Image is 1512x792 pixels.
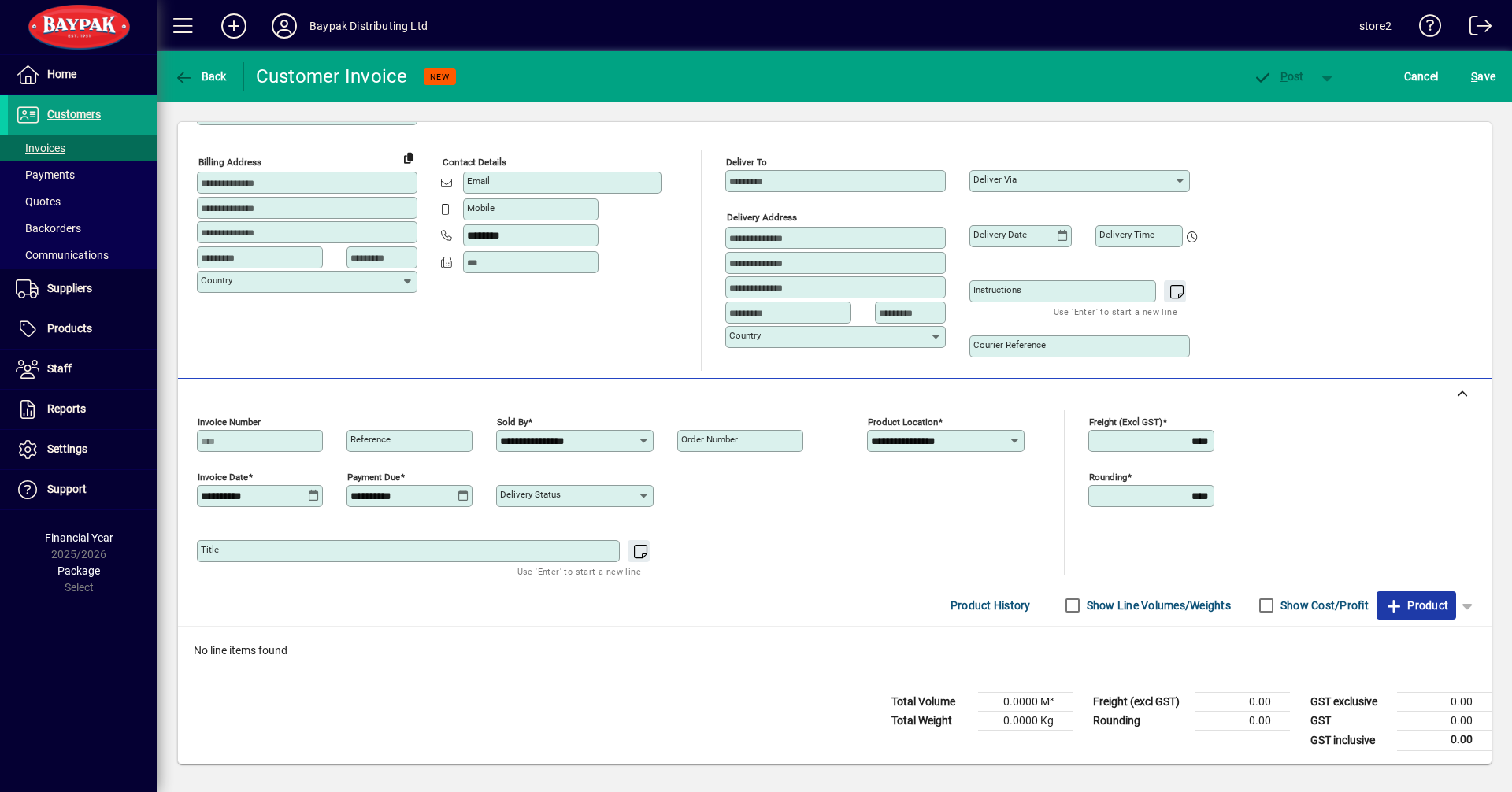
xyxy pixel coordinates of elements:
[198,472,248,483] mat-label: Invoice date
[1089,472,1127,483] mat-label: Rounding
[1303,712,1397,731] td: GST
[16,222,81,235] span: Backorders
[1384,593,1448,618] span: Product
[178,627,1492,675] div: No line items found
[8,309,157,349] a: Products
[868,416,938,427] mat-label: Product location
[1085,712,1195,731] td: Rounding
[1397,712,1492,731] td: 0.00
[396,145,421,170] button: Copy to Delivery address
[497,416,528,427] mat-label: Sold by
[500,489,561,500] mat-label: Delivery status
[259,12,309,40] button: Profile
[16,142,65,154] span: Invoices
[973,174,1017,185] mat-label: Deliver via
[884,712,978,731] td: Total Weight
[973,284,1021,295] mat-label: Instructions
[47,442,87,455] span: Settings
[973,229,1027,240] mat-label: Delivery date
[8,269,157,309] a: Suppliers
[944,591,1037,620] button: Product History
[16,195,61,208] span: Quotes
[1458,3,1492,54] a: Logout
[1089,416,1162,427] mat-label: Freight (excl GST)
[57,564,100,577] span: Package
[8,242,157,268] a: Communications
[726,157,767,168] mat-label: Deliver To
[1303,731,1397,750] td: GST inclusive
[16,249,109,261] span: Communications
[45,531,113,544] span: Financial Year
[1054,302,1177,320] mat-hint: Use 'Enter' to start a new line
[8,430,157,469] a: Settings
[174,70,227,83] span: Back
[8,55,157,94] a: Home
[729,330,761,341] mat-label: Country
[198,416,261,427] mat-label: Invoice number
[1084,598,1231,613] label: Show Line Volumes/Weights
[1467,62,1499,91] button: Save
[1195,693,1290,712] td: 0.00
[951,593,1031,618] span: Product History
[1195,712,1290,731] td: 0.00
[467,176,490,187] mat-label: Email
[8,350,157,389] a: Staff
[1397,693,1492,712] td: 0.00
[1407,3,1442,54] a: Knowledge Base
[1277,598,1369,613] label: Show Cost/Profit
[681,434,738,445] mat-label: Order number
[978,693,1073,712] td: 0.0000 M³
[256,64,408,89] div: Customer Invoice
[1404,64,1439,89] span: Cancel
[47,68,76,80] span: Home
[347,472,400,483] mat-label: Payment due
[973,339,1046,350] mat-label: Courier Reference
[47,282,92,294] span: Suppliers
[157,62,244,91] app-page-header-button: Back
[47,108,101,120] span: Customers
[8,188,157,215] a: Quotes
[16,168,75,181] span: Payments
[1359,13,1392,39] div: store2
[1303,693,1397,712] td: GST exclusive
[1397,731,1492,750] td: 0.00
[1280,70,1288,83] span: P
[8,390,157,429] a: Reports
[1400,62,1443,91] button: Cancel
[978,712,1073,731] td: 0.0000 Kg
[47,483,87,495] span: Support
[430,72,450,82] span: NEW
[201,544,219,555] mat-label: Title
[8,135,157,161] a: Invoices
[170,62,231,91] button: Back
[8,161,157,188] a: Payments
[209,12,259,40] button: Add
[201,275,232,286] mat-label: Country
[1471,70,1477,83] span: S
[350,434,391,445] mat-label: Reference
[884,693,978,712] td: Total Volume
[1085,693,1195,712] td: Freight (excl GST)
[517,562,641,580] mat-hint: Use 'Enter' to start a new line
[47,402,86,415] span: Reports
[47,362,72,375] span: Staff
[1253,70,1304,83] span: ost
[8,470,157,509] a: Support
[467,202,495,213] mat-label: Mobile
[1377,591,1456,620] button: Product
[309,13,428,39] div: Baypak Distributing Ltd
[47,322,92,335] span: Products
[1099,229,1154,240] mat-label: Delivery time
[8,215,157,242] a: Backorders
[1245,62,1312,91] button: Post
[1471,64,1495,89] span: ave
